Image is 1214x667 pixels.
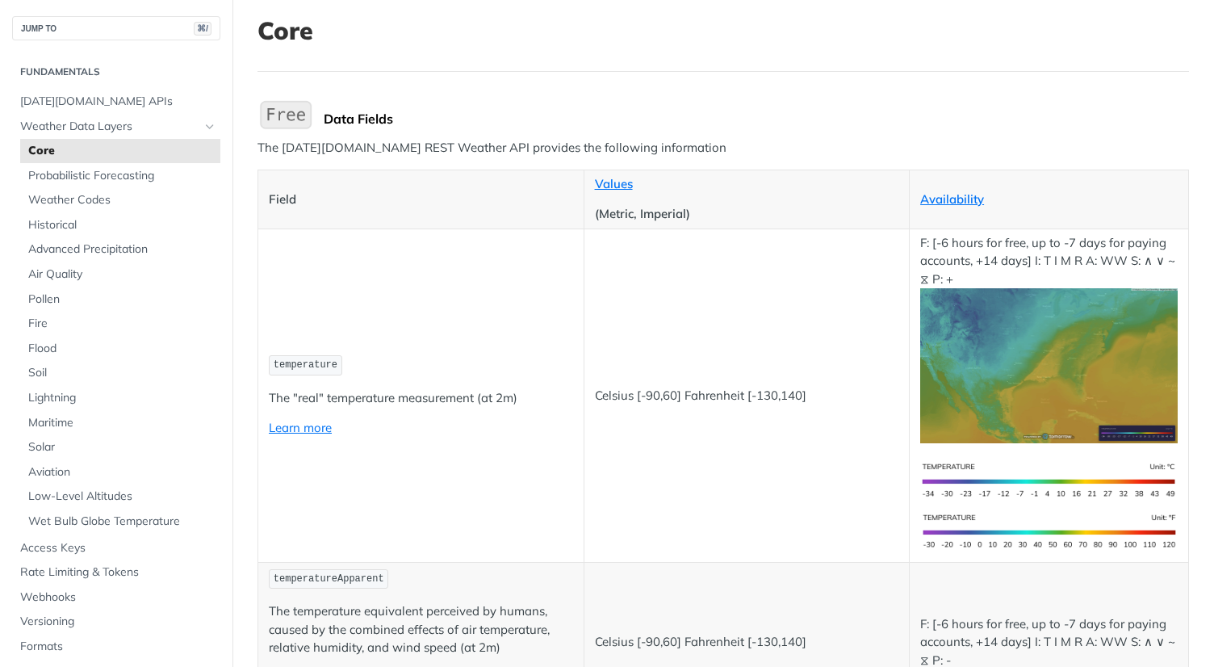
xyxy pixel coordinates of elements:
[20,485,220,509] a: Low-Level Altitudes
[28,365,216,381] span: Soil
[12,610,220,634] a: Versioning
[20,614,216,630] span: Versioning
[20,540,216,556] span: Access Keys
[920,472,1178,487] span: Expand image
[28,168,216,184] span: Probabilistic Forecasting
[595,633,899,652] p: Celsius [-90,60] Fahrenheit [-130,140]
[203,120,216,133] button: Hide subpages for Weather Data Layers
[920,234,1178,443] p: F: [-6 hours for free, up to -7 days for paying accounts, +14 days] I: T I M R A: WW S: ∧ ∨ ~ ⧖ P: +
[595,205,899,224] p: (Metric, Imperial)
[20,188,220,212] a: Weather Codes
[20,460,220,485] a: Aviation
[28,217,216,233] span: Historical
[269,191,573,209] p: Field
[28,415,216,431] span: Maritime
[20,639,216,655] span: Formats
[20,312,220,336] a: Fire
[28,489,216,505] span: Low-Level Altitudes
[257,16,1189,45] h1: Core
[12,90,220,114] a: [DATE][DOMAIN_NAME] APIs
[269,389,573,408] p: The "real" temperature measurement (at 2m)
[12,16,220,40] button: JUMP TO⌘/
[12,536,220,560] a: Access Keys
[20,119,199,135] span: Weather Data Layers
[269,602,573,657] p: The temperature equivalent perceived by humans, caused by the combined effects of air temperature...
[12,65,220,79] h2: Fundamentals
[324,111,1189,127] div: Data Fields
[269,420,332,435] a: Learn more
[20,262,220,287] a: Air Quality
[28,316,216,332] span: Fire
[920,357,1178,372] span: Expand image
[595,176,633,191] a: Values
[28,439,216,455] span: Solar
[20,510,220,534] a: Wet Bulb Globe Temperature
[20,589,216,606] span: Webhooks
[28,464,216,480] span: Aviation
[28,192,216,208] span: Weather Codes
[194,22,211,36] span: ⌘/
[920,191,984,207] a: Availability
[20,237,220,262] a: Advanced Precipitation
[20,564,216,581] span: Rate Limiting & Tokens
[12,585,220,610] a: Webhooks
[20,164,220,188] a: Probabilistic Forecasting
[20,139,220,163] a: Core
[274,573,384,585] span: temperatureApparent
[12,560,220,585] a: Rate Limiting & Tokens
[28,390,216,406] span: Lightning
[595,387,899,405] p: Celsius [-90,60] Fahrenheit [-130,140]
[20,94,216,110] span: [DATE][DOMAIN_NAME] APIs
[274,359,337,371] span: temperature
[28,266,216,283] span: Air Quality
[257,139,1189,157] p: The [DATE][DOMAIN_NAME] REST Weather API provides the following information
[12,115,220,139] a: Weather Data LayersHide subpages for Weather Data Layers
[20,386,220,410] a: Lightning
[28,241,216,258] span: Advanced Precipitation
[12,635,220,659] a: Formats
[28,143,216,159] span: Core
[20,287,220,312] a: Pollen
[20,213,220,237] a: Historical
[20,435,220,459] a: Solar
[28,514,216,530] span: Wet Bulb Globe Temperature
[20,337,220,361] a: Flood
[20,411,220,435] a: Maritime
[28,292,216,308] span: Pollen
[28,341,216,357] span: Flood
[20,361,220,385] a: Soil
[920,522,1178,538] span: Expand image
